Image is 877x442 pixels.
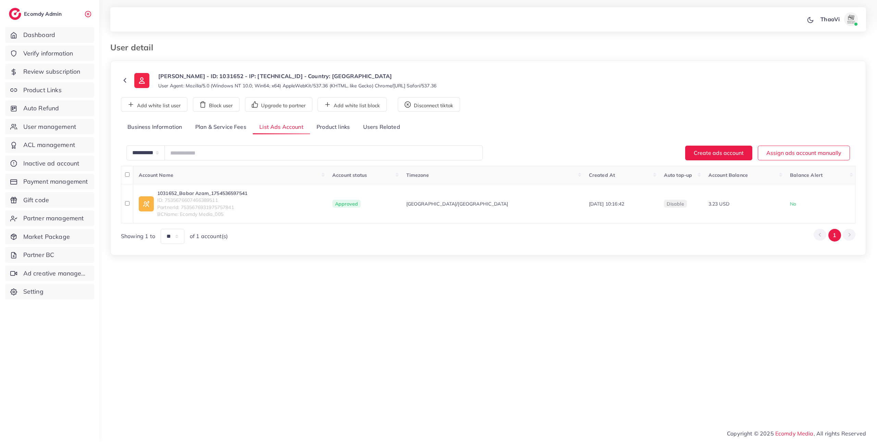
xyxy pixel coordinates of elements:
span: No [790,201,796,207]
span: Partner BC [23,250,54,259]
span: ID: 7535676607466389511 [157,197,247,204]
span: Product Links [23,86,62,95]
a: Verify information [5,46,94,61]
a: ACL management [5,137,94,153]
span: Showing 1 to [121,232,155,240]
span: Auto top-up [664,172,692,178]
span: Review subscription [23,67,81,76]
span: PartnerId: 7535676931975757841 [157,204,247,211]
span: Created At [589,172,615,178]
a: Ad creative management [5,266,94,281]
a: List Ads Account [253,120,310,135]
span: , All rights Reserved [814,429,866,438]
span: Verify information [23,49,73,58]
button: Disconnect tiktok [398,97,460,112]
span: [GEOGRAPHIC_DATA]/[GEOGRAPHIC_DATA] [406,200,508,207]
a: Partner BC [5,247,94,263]
a: ThaoViavatar [817,12,861,26]
img: ic-user-info.36bf1079.svg [134,73,149,88]
span: Copyright © 2025 [727,429,866,438]
a: Plan & Service Fees [189,120,253,135]
a: Auto Refund [5,100,94,116]
span: Balance Alert [790,172,823,178]
button: Add white list user [121,97,187,112]
a: 1031652_Babar Azam_1754536597541 [157,190,247,197]
span: Timezone [406,172,429,178]
span: BCName: Ecomdy Media_005 [157,211,247,218]
h3: User detail [110,42,159,52]
button: Block user [193,97,239,112]
span: Dashboard [23,30,55,39]
img: avatar [844,12,858,26]
span: Approved [332,200,361,208]
span: Ad creative management [23,269,89,278]
a: User management [5,119,94,135]
h2: Ecomdy Admin [24,11,63,17]
button: Assign ads account manually [758,146,850,160]
span: disable [667,201,684,207]
a: Payment management [5,174,94,189]
a: logoEcomdy Admin [9,8,63,20]
a: Inactive ad account [5,156,94,171]
a: Ecomdy Media [775,430,814,437]
button: Go to page 1 [828,229,841,242]
a: Review subscription [5,64,94,79]
p: [PERSON_NAME] - ID: 1031652 - IP: [TECHNICAL_ID] - Country: [GEOGRAPHIC_DATA] [158,72,436,80]
span: of 1 account(s) [190,232,228,240]
button: Add white list block [318,97,387,112]
a: Product links [310,120,356,135]
a: Users Related [356,120,406,135]
a: Partner management [5,210,94,226]
span: [DATE] 10:16:42 [589,201,624,207]
span: User management [23,122,76,131]
span: Payment management [23,177,88,186]
span: Auto Refund [23,104,59,113]
a: Business Information [121,120,189,135]
a: Product Links [5,82,94,98]
button: Create ads account [685,146,752,160]
span: Market Package [23,232,70,241]
span: Account status [332,172,367,178]
span: ACL management [23,140,75,149]
a: Setting [5,284,94,299]
img: ic-ad-info.7fc67b75.svg [139,196,154,211]
a: Gift code [5,192,94,208]
img: logo [9,8,21,20]
span: Account Balance [708,172,748,178]
span: Partner management [23,214,84,223]
button: Upgrade to partner [245,97,312,112]
p: ThaoVi [820,15,840,23]
a: Market Package [5,229,94,245]
span: Setting [23,287,44,296]
ul: Pagination [814,229,855,242]
span: Gift code [23,196,49,205]
a: Dashboard [5,27,94,43]
small: User Agent: Mozilla/5.0 (Windows NT 10.0; Win64; x64) AppleWebKit/537.36 (KHTML, like Gecko) Chro... [158,82,436,89]
span: Account Name [139,172,173,178]
span: 3.23 USD [708,201,729,207]
span: Inactive ad account [23,159,79,168]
